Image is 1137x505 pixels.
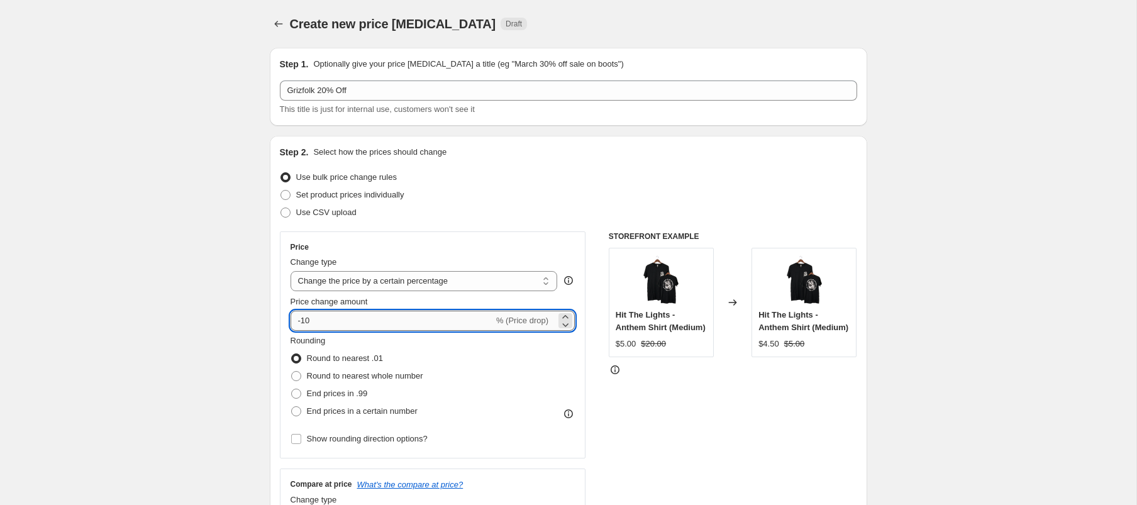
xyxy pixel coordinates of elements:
[307,434,428,443] span: Show rounding direction options?
[313,58,623,70] p: Optionally give your price [MEDICAL_DATA] a title (eg "March 30% off sale on boots")
[291,336,326,345] span: Rounding
[779,255,829,305] img: HTL_Anthem_group_80x.png
[758,310,848,332] span: Hit The Lights - Anthem Shirt (Medium)
[636,255,686,305] img: HTL_Anthem_group_80x.png
[307,406,418,416] span: End prices in a certain number
[296,172,397,182] span: Use bulk price change rules
[616,339,636,348] span: $5.00
[496,316,548,325] span: % (Price drop)
[609,231,857,241] h6: STOREFRONT EXAMPLE
[296,190,404,199] span: Set product prices individually
[506,19,522,29] span: Draft
[616,310,706,332] span: Hit The Lights - Anthem Shirt (Medium)
[291,242,309,252] h3: Price
[641,339,666,348] span: $20.00
[291,495,337,504] span: Change type
[313,146,446,158] p: Select how the prices should change
[291,311,494,331] input: -15
[280,80,857,101] input: 30% off holiday sale
[784,339,805,348] span: $5.00
[270,15,287,33] button: Price change jobs
[290,17,496,31] span: Create new price [MEDICAL_DATA]
[307,353,383,363] span: Round to nearest .01
[307,371,423,380] span: Round to nearest whole number
[291,297,368,306] span: Price change amount
[307,389,368,398] span: End prices in .99
[280,104,475,114] span: This title is just for internal use, customers won't see it
[562,274,575,287] div: help
[758,339,779,348] span: $4.50
[357,480,463,489] button: What's the compare at price?
[291,257,337,267] span: Change type
[291,479,352,489] h3: Compare at price
[296,208,357,217] span: Use CSV upload
[280,146,309,158] h2: Step 2.
[280,58,309,70] h2: Step 1.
